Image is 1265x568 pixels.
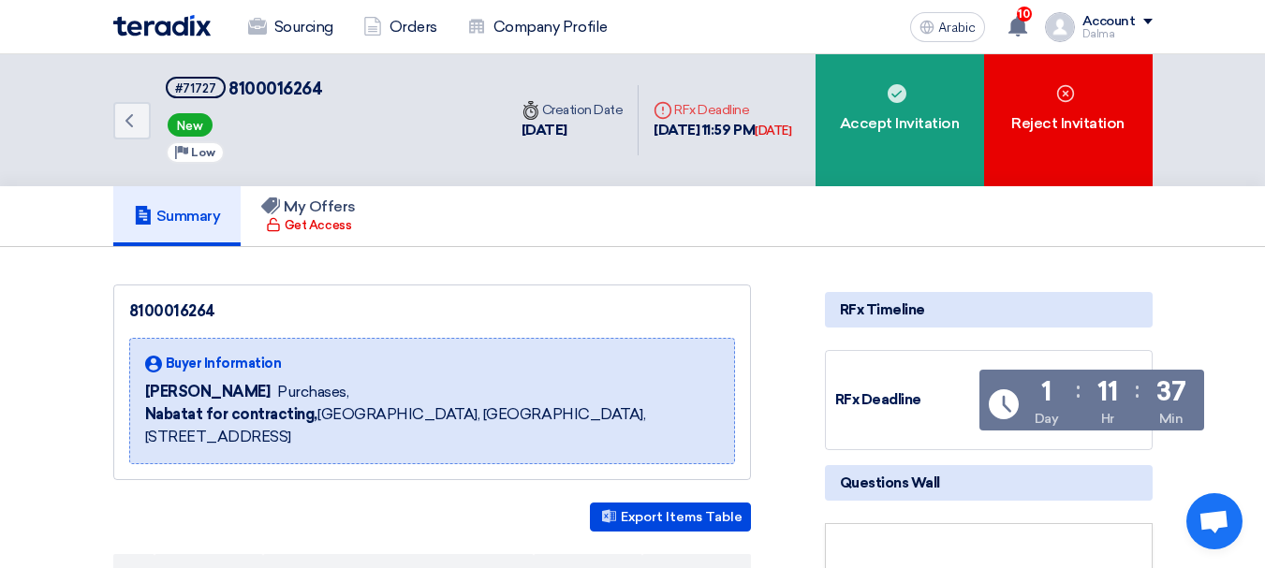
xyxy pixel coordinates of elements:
[654,122,755,138] font: [DATE] 11:59 PM
[621,509,743,525] font: Export Items Table
[1135,376,1140,403] font: :
[145,383,271,401] font: [PERSON_NAME]
[175,81,216,95] font: #71727
[674,102,749,118] font: RFx Deadline
[241,186,376,246] a: My Offers Get Access
[166,77,323,100] h5: 8100016264
[1159,411,1184,427] font: Min
[1082,28,1115,40] font: Dalma
[840,474,940,491] font: Questions Wall
[1011,114,1125,132] font: Reject Invitation
[113,15,211,36] img: Teradix logo
[1101,411,1114,427] font: Hr
[156,207,221,225] font: Summary
[277,383,348,401] font: Purchases,
[145,405,646,445] font: [GEOGRAPHIC_DATA], [GEOGRAPHIC_DATA], [STREET_ADDRESS]
[1045,12,1075,42] img: profile_test.png
[177,119,203,133] font: New
[191,146,215,159] font: Low
[1097,376,1117,407] font: 11
[145,405,317,423] font: Nabatat for contracting,
[522,122,567,138] font: [DATE]
[1035,411,1059,427] font: Day
[590,502,751,532] button: Export Items Table
[284,197,356,215] font: My Offers
[285,218,351,232] font: Get Access
[910,12,985,42] button: Arabic
[113,186,242,246] a: Summary
[938,20,976,36] font: Arabic
[1082,13,1136,29] font: Account
[1041,376,1052,407] font: 1
[1076,376,1081,403] font: :
[274,18,333,36] font: Sourcing
[493,18,608,36] font: Company Profile
[228,79,322,99] font: 8100016264
[1018,7,1030,21] font: 10
[348,7,452,48] a: Orders
[166,356,282,371] font: Buyer Information
[755,124,791,138] font: [DATE]
[1186,493,1243,549] div: Open chat
[840,114,960,132] font: Accept Invitation
[840,301,925,318] font: RFx Timeline
[129,302,215,320] font: 8100016264
[233,7,348,48] a: Sourcing
[542,102,624,118] font: Creation Date
[835,391,921,408] font: RFx Deadline
[1156,376,1185,407] font: 37
[390,18,437,36] font: Orders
